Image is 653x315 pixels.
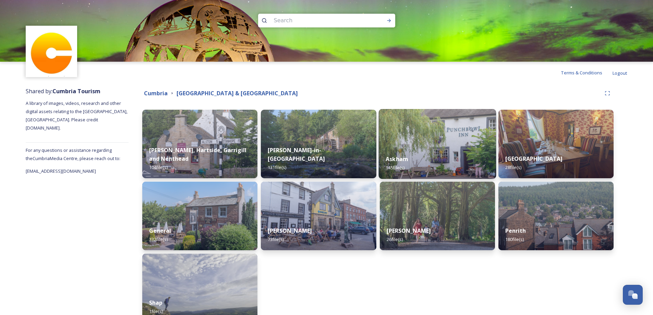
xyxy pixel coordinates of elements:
[144,89,168,97] strong: Cumbria
[498,182,614,250] img: Attract%2520and%2520Disperse%2520%28987%2520of%25201364%29.jpg
[387,227,431,234] strong: [PERSON_NAME]
[270,13,364,28] input: Search
[26,100,129,131] span: A library of images, videos, research and other digital assets relating to the [GEOGRAPHIC_DATA],...
[268,146,325,162] strong: [PERSON_NAME]-in-[GEOGRAPHIC_DATA]
[613,70,627,76] span: Logout
[149,236,168,242] span: 332 file(s)
[261,110,376,178] img: Attract%2520and%2520Disperse%2520%28529%2520of%25201364%29.jpg
[378,109,496,179] img: Attract%2520and%2520Disperse%2520%281224%2520of%25201364%29.jpg
[498,110,614,178] img: Attract%2520and%2520Disperse%2520%28411%2520of%25201364%29.jpg
[505,236,524,242] span: 180 file(s)
[505,155,563,162] strong: [GEOGRAPHIC_DATA]
[142,110,257,178] img: Attract%2520and%2520Disperse%2520%28632%2520of%25201364%29.jpg
[149,308,163,314] span: 1 file(s)
[52,87,100,95] strong: Cumbria Tourism
[386,165,404,171] span: 145 file(s)
[380,182,495,250] img: Attract%2520and%2520Disperse%2520%28511%2520of%25201364%29.jpg
[623,285,643,305] button: Open Chat
[149,299,162,306] strong: Shap
[27,27,76,76] img: images.jpg
[268,164,286,170] span: 131 file(s)
[177,89,298,97] strong: [GEOGRAPHIC_DATA] & [GEOGRAPHIC_DATA]
[561,69,613,77] a: Terms & Conditions
[387,236,403,242] span: 26 file(s)
[26,87,100,95] span: Shared by:
[149,146,246,162] strong: [PERSON_NAME], Hartside, Garrigill and Nenthead
[142,182,257,250] img: Attract%2520and%2520Disperse%2520%28562%2520of%25201364%29.jpg
[505,164,521,170] span: 28 file(s)
[149,227,171,234] strong: General
[26,147,120,161] span: For any questions or assistance regarding the Cumbria Media Centre, please reach out to:
[386,155,408,163] strong: Askham
[561,70,602,76] span: Terms & Conditions
[268,236,284,242] span: 73 file(s)
[26,168,96,174] span: [EMAIL_ADDRESS][DOMAIN_NAME]
[149,164,168,170] span: 104 file(s)
[261,182,376,250] img: Attract%2520and%2520Disperse%2520%28323%2520of%25201364%29.jpg
[505,227,526,234] strong: Penrith
[268,227,312,234] strong: [PERSON_NAME]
